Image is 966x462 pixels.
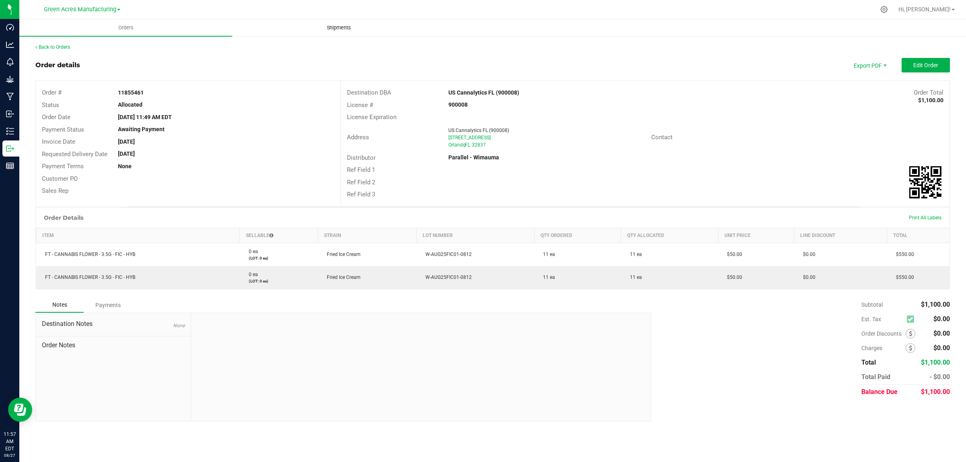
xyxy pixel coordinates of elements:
span: Sales Rep [42,187,68,194]
qrcode: 11855461 [909,166,941,198]
span: Ref Field 3 [347,191,375,198]
span: License Expiration [347,113,396,121]
span: FT - CANNABIS FLOWER - 3.5G - FIC - HYB [41,274,135,280]
span: Contact [651,134,673,141]
span: Balance Due [861,388,898,396]
p: (LOT: 0 ea) [245,255,313,261]
inline-svg: Reports [6,162,14,170]
p: (LOT: 0 ea) [245,278,313,284]
span: Hi, [PERSON_NAME]! [898,6,951,12]
inline-svg: Analytics [6,41,14,49]
strong: [DATE] [118,138,135,145]
span: Order Notes [42,340,185,350]
th: Strain [318,228,417,243]
span: $0.00 [933,330,950,337]
span: 11 ea [539,274,555,280]
strong: Allocated [118,101,142,108]
span: Edit Order [913,62,938,68]
th: Total [887,228,949,243]
inline-svg: Inventory [6,127,14,135]
th: Sellable [240,228,318,243]
span: $1,100.00 [921,359,950,366]
th: Qty Ordered [534,228,621,243]
span: 11 ea [626,274,642,280]
th: Item [36,228,240,243]
span: Calculate excise tax [907,313,918,324]
inline-svg: Dashboard [6,23,14,31]
span: $550.00 [892,274,914,280]
span: Ref Field 2 [347,179,375,186]
span: Order Date [42,113,70,121]
li: Export PDF [845,58,894,72]
strong: None [118,163,132,169]
span: $50.00 [723,252,742,257]
iframe: Resource center [8,398,32,422]
span: $1,100.00 [921,388,950,396]
span: License # [347,101,373,109]
span: $550.00 [892,252,914,257]
span: $1,100.00 [921,301,950,308]
span: US Cannalytics FL (900008) [448,128,509,133]
span: 0 ea [245,272,258,277]
a: Orders [19,19,232,36]
span: Order Discounts [861,330,906,337]
div: Manage settings [879,6,889,13]
span: [STREET_ADDRESS] [448,135,491,140]
button: Edit Order [902,58,950,72]
span: Total [861,359,876,366]
span: Print All Labels [909,215,941,221]
inline-svg: Outbound [6,144,14,153]
span: $0.00 [799,252,815,257]
a: Shipments [232,19,445,36]
span: Charges [861,345,906,351]
span: Subtotal [861,301,883,308]
span: Status [42,101,59,109]
span: $0.00 [799,274,815,280]
span: Destination Notes [42,319,185,329]
span: Payment Status [42,126,84,133]
span: FT - CANNABIS FLOWER - 3.5G - FIC - HYB [41,252,135,257]
span: W-AUG25FIC01-0812 [421,274,472,280]
strong: 900008 [448,101,468,108]
th: Qty Allocated [621,228,718,243]
span: Fried Ice Cream [323,252,361,257]
div: Order details [35,60,80,70]
span: W-AUG25FIC01-0812 [421,252,472,257]
th: Lot Number [417,228,534,243]
strong: Parallel - Wimauma [448,154,499,161]
img: Scan me! [909,166,941,198]
h1: Order Details [44,214,83,221]
span: Invoice Date [42,138,75,145]
span: Ref Field 1 [347,166,375,173]
span: Total Paid [861,373,890,381]
span: Address [347,134,369,141]
span: Fried Ice Cream [323,274,361,280]
span: Shipments [316,24,362,31]
a: Back to Orders [35,44,70,50]
th: Unit Price [718,228,794,243]
div: Notes [35,297,84,313]
strong: [DATE] [118,151,135,157]
p: 11:57 AM EDT [4,431,16,452]
inline-svg: Grow [6,75,14,83]
span: Green Acres Manufacturing [44,6,116,13]
span: 0 ea [245,249,258,254]
div: Payments [84,298,132,312]
inline-svg: Manufacturing [6,93,14,101]
span: Order # [42,89,62,96]
span: 11 ea [539,252,555,257]
inline-svg: Monitoring [6,58,14,66]
span: - $0.00 [929,373,950,381]
strong: US Cannalytics FL (900008) [448,89,519,96]
span: Distributor [347,154,376,161]
span: Orlando [448,142,466,148]
span: Orders [107,24,144,31]
span: Requested Delivery Date [42,151,107,158]
span: $0.00 [933,344,950,352]
span: FL [465,142,470,148]
strong: $1,100.00 [918,97,943,103]
span: Payment Terms [42,163,84,170]
th: Line Discount [794,228,887,243]
strong: [DATE] 11:49 AM EDT [118,114,172,120]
